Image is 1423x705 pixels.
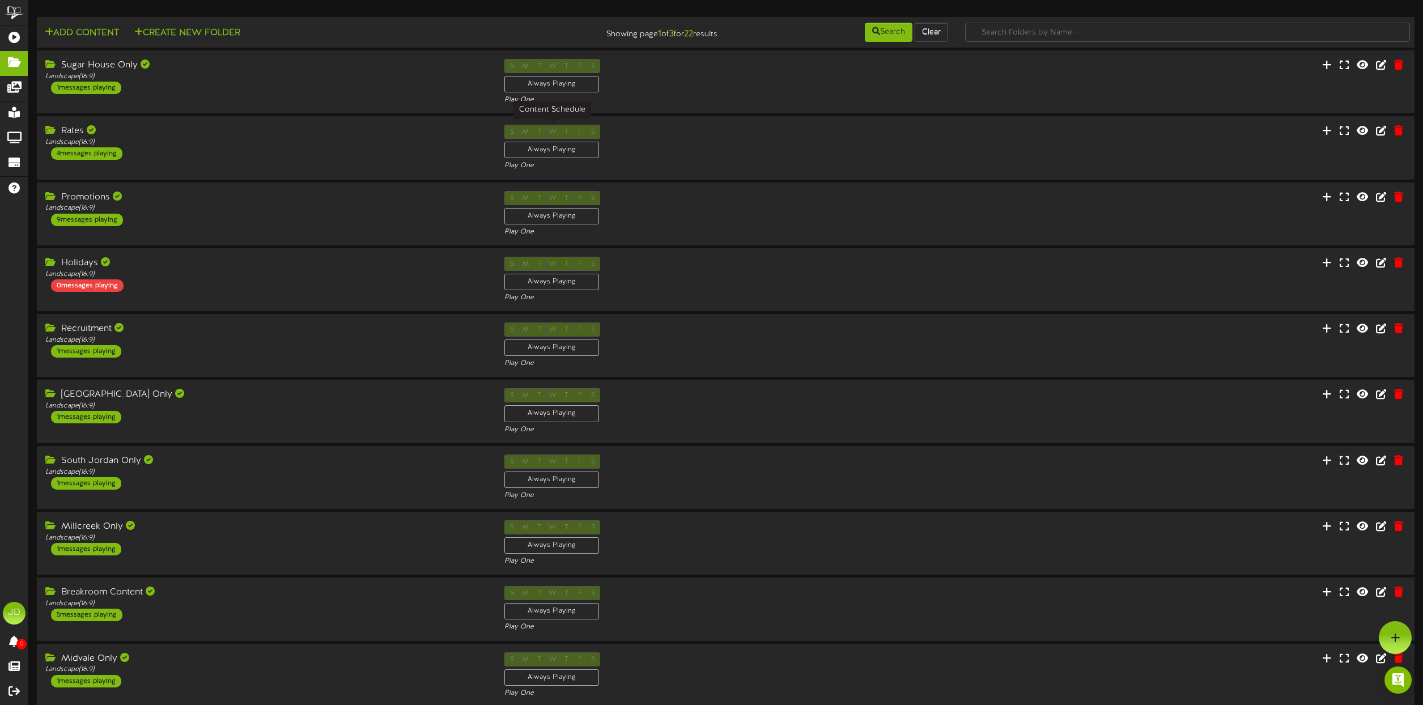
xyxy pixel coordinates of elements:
div: Promotions [45,191,487,204]
div: Play One [504,689,946,698]
div: Play One [504,491,946,500]
div: Landscape ( 16:9 ) [45,270,487,279]
div: Millcreek Only [45,520,487,533]
div: Always Playing [504,472,599,488]
div: 1 messages playing [51,543,121,555]
div: 1 messages playing [51,82,121,94]
div: JD [3,602,26,625]
div: Always Playing [504,669,599,686]
div: Always Playing [504,142,599,158]
div: Always Playing [504,274,599,290]
input: -- Search Folders by Name -- [965,23,1410,42]
div: Play One [504,557,946,566]
div: Play One [504,95,946,105]
div: Landscape ( 16:9 ) [45,335,487,345]
div: Midvale Only [45,652,487,665]
div: Landscape ( 16:9 ) [45,533,487,543]
div: Landscape ( 16:9 ) [45,665,487,674]
div: 1 messages playing [51,675,121,687]
div: Landscape ( 16:9 ) [45,72,487,82]
div: Holidays [45,257,487,270]
div: Always Playing [504,76,599,92]
div: Breakroom Content [45,586,487,599]
button: Search [865,23,912,42]
div: Always Playing [504,405,599,422]
div: Landscape ( 16:9 ) [45,468,487,477]
button: Create New Folder [131,26,244,40]
div: 4 messages playing [51,147,122,160]
div: South Jordan Only [45,455,487,468]
div: Recruitment [45,322,487,335]
div: Play One [504,293,946,303]
div: 5 messages playing [51,609,122,621]
div: Rates [45,125,487,138]
strong: 1 [658,29,661,39]
div: Landscape ( 16:9 ) [45,401,487,411]
div: Always Playing [504,208,599,224]
div: Play One [504,359,946,368]
strong: 22 [684,29,693,39]
div: 0 messages playing [51,279,124,292]
div: Play One [504,161,946,171]
div: Sugar House Only [45,59,487,72]
strong: 3 [669,29,674,39]
div: Play One [504,425,946,435]
div: Landscape ( 16:9 ) [45,138,487,147]
div: Landscape ( 16:9 ) [45,203,487,213]
div: Always Playing [504,603,599,619]
div: Play One [504,622,946,632]
div: Open Intercom Messenger [1384,666,1412,694]
div: 1 messages playing [51,477,121,490]
span: 0 [16,639,27,649]
div: [GEOGRAPHIC_DATA] Only [45,388,487,401]
div: 9 messages playing [51,214,123,226]
div: Always Playing [504,339,599,356]
button: Clear [915,23,948,42]
div: Play One [504,227,946,237]
button: Add Content [41,26,122,40]
div: 1 messages playing [51,411,121,423]
div: 1 messages playing [51,345,121,358]
div: Showing page of for results [495,22,726,41]
div: Landscape ( 16:9 ) [45,599,487,609]
div: Always Playing [504,537,599,554]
